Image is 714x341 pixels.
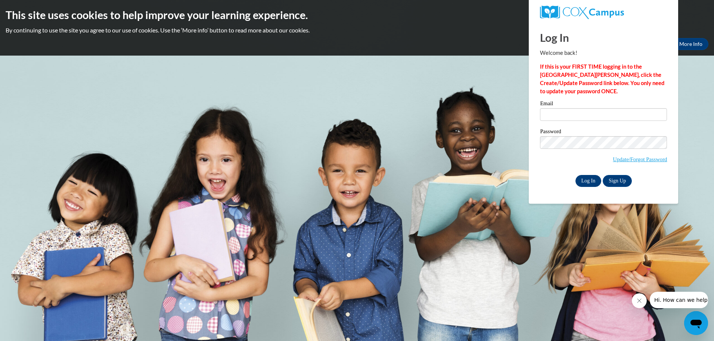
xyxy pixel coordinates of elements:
input: Log In [575,175,602,187]
iframe: Button to launch messaging window [684,311,708,335]
h1: Log In [540,30,667,45]
label: Password [540,129,667,136]
a: Sign Up [603,175,632,187]
a: Update/Forgot Password [613,156,667,162]
label: Email [540,101,667,108]
img: COX Campus [540,6,624,19]
span: Hi. How can we help? [4,5,60,11]
a: COX Campus [540,6,667,19]
iframe: Message from company [650,292,708,308]
a: More Info [673,38,708,50]
p: By continuing to use the site you agree to our use of cookies. Use the ‘More info’ button to read... [6,26,708,34]
h2: This site uses cookies to help improve your learning experience. [6,7,708,22]
iframe: Close message [632,293,647,308]
p: Welcome back! [540,49,667,57]
strong: If this is your FIRST TIME logging in to the [GEOGRAPHIC_DATA][PERSON_NAME], click the Create/Upd... [540,63,664,94]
